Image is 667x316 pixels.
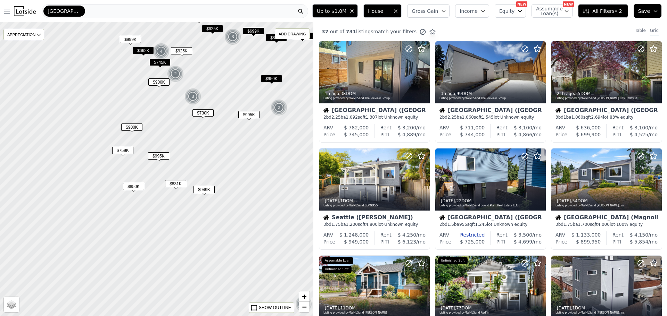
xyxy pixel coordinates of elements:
span: $ 636,000 [576,125,601,130]
span: $699K [243,27,264,35]
button: Gross Gain [407,4,450,18]
div: ARV [323,124,333,131]
span: All Filters • 2 [583,8,622,15]
span: $ 4,150 [630,232,648,238]
button: Equity [495,4,526,18]
span: $999K [120,36,141,43]
img: g1.png [271,99,288,116]
span: $995K [148,152,169,160]
div: Rent [612,231,624,238]
a: [DATE],22DOMListing provided byNWMLSand Sound Point Real Estate LLCHouse[GEOGRAPHIC_DATA] ([GEOGR... [435,148,545,250]
div: , 54 DOM [555,198,658,204]
div: Table [635,28,646,35]
div: ARV [555,124,565,131]
div: , 22 DOM [439,198,542,204]
div: , 38 DOM [323,91,426,96]
img: House [323,108,329,113]
img: g1.png [153,43,170,60]
div: /mo [621,131,658,138]
div: $699K [243,27,264,37]
button: Income [455,4,489,18]
span: $831K [165,180,186,187]
span: 1,245 [475,222,487,227]
a: Layers [4,297,19,312]
span: $ 782,000 [344,125,369,130]
span: [GEOGRAPHIC_DATA] [48,8,81,15]
div: [GEOGRAPHIC_DATA] (Magnolia) [555,215,658,222]
img: Lotside [14,6,36,16]
div: Rent [380,231,392,238]
div: /mo [505,238,542,245]
span: $ 3,100 [630,125,648,130]
div: /mo [389,238,426,245]
div: 4 [153,43,170,60]
span: Up to $1.0M [317,8,346,15]
span: Assumable Loan(s) [536,6,558,16]
div: /mo [505,131,542,138]
span: $995K [292,32,313,40]
div: Rent [380,124,392,131]
span: $625K [202,25,223,32]
div: Listing provided by NWMLS and [PERSON_NAME], Inc [555,204,658,208]
div: $625K [202,25,223,35]
div: $662K [133,47,154,57]
div: ARV [555,231,565,238]
span: 1,060 [462,115,474,120]
img: House [439,108,445,113]
div: 2 bd 2.25 ba sqft lot · Unknown equity [439,114,542,120]
span: $ 711,000 [460,125,485,130]
div: Seattle ([PERSON_NAME]) [323,215,426,222]
div: ARV [323,231,333,238]
span: 1,700 [578,222,590,227]
div: 2 [167,66,184,82]
span: Save [638,8,650,15]
img: g1.png [295,296,312,312]
div: , 1 DOM [323,198,426,204]
span: $ 4,699 [514,239,532,245]
div: SHOW OUTLINE [259,305,291,311]
span: $ 3,500 [514,232,532,238]
div: Price [439,131,451,138]
span: 2,694 [591,115,603,120]
div: Rent [612,124,624,131]
img: House [555,108,561,113]
span: $825K [266,34,287,41]
div: /mo [621,238,658,245]
div: PITI [612,131,621,138]
button: House [363,4,402,18]
div: 3 [224,28,241,45]
div: 2 bd 1.5 ba sqft lot · Unknown equity [439,222,542,227]
div: PITI [380,238,389,245]
div: $999K [120,36,141,46]
div: ADD DRAWING [275,29,310,39]
span: 731 [344,29,356,34]
span: $ 6,123 [398,239,416,245]
span: $ 4,866 [514,132,532,137]
div: Listing provided by NWMLS and [PERSON_NAME] Rlty Bellevue [555,96,658,101]
div: 3 [184,88,201,105]
div: /mo [392,231,426,238]
div: $995K [238,111,260,121]
span: 4,800 [366,222,378,227]
span: $ 949,000 [344,239,369,245]
a: 21h ago,55DOMListing provided byNWMLSand [PERSON_NAME] Rlty BellevueHouse[GEOGRAPHIC_DATA] ([GEOG... [551,41,661,143]
div: APPRECIATION [3,29,44,40]
img: House [439,215,445,220]
div: Listing provided by NWMLS and Redfin [439,311,542,315]
a: [DATE],54DOMListing provided byNWMLSand [PERSON_NAME], IncHouse[GEOGRAPHIC_DATA] (Magnolia)3bd1.7... [551,148,661,250]
span: 1,092 [346,115,358,120]
div: Assumable Loan [322,257,353,265]
a: 1h ago,38DOMListing provided byNWMLSand The Preview GroupHouse[GEOGRAPHIC_DATA] ([GEOGRAPHIC_DATA... [319,41,429,143]
div: $925K [171,47,192,57]
span: + [302,292,307,301]
div: Listing provided by NWMLS and [PERSON_NAME] [323,311,426,315]
div: 2 bd 2.25 ba sqft lot · Unknown equity [323,114,426,120]
time: 2025-08-21 00:00 [325,198,339,203]
div: Unfinished Sqft [438,257,468,265]
div: /mo [389,131,426,138]
a: Zoom out [299,302,310,312]
div: $759K [112,147,133,157]
div: PITI [496,131,505,138]
img: House [555,215,561,220]
img: g1.png [224,28,241,45]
